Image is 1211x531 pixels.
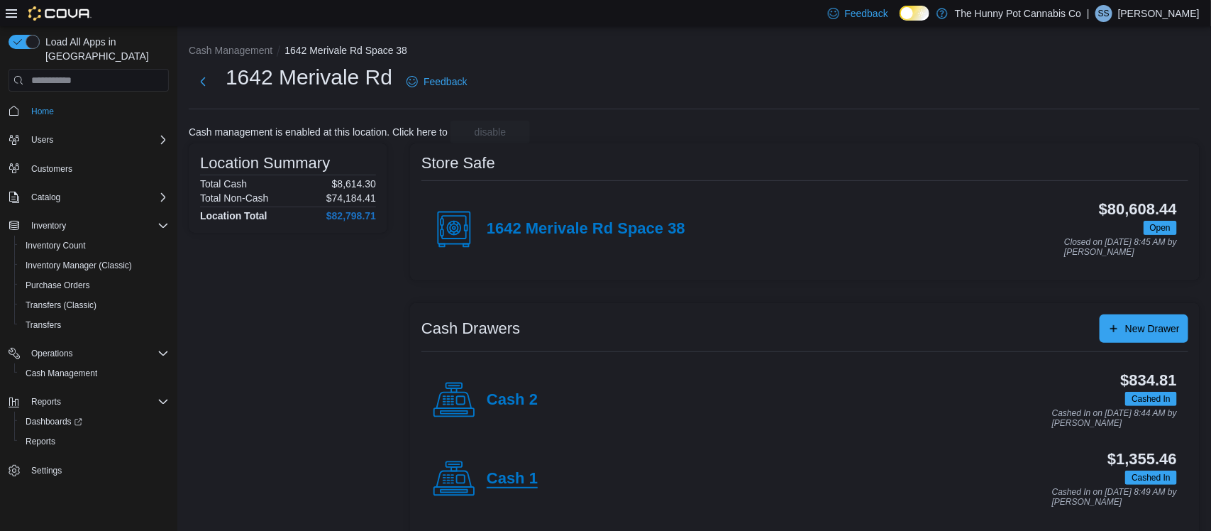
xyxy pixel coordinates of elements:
span: Catalog [31,192,60,203]
a: Cash Management [20,365,103,382]
button: Transfers (Classic) [14,295,175,315]
h3: $80,608.44 [1099,201,1177,218]
p: | [1087,5,1090,22]
button: Cash Management [189,45,272,56]
span: Inventory Count [26,240,86,251]
span: Operations [26,345,169,362]
span: Settings [26,461,169,479]
h4: Location Total [200,210,267,221]
span: Reports [31,396,61,407]
h4: $82,798.71 [326,210,376,221]
img: Cova [28,6,92,21]
button: Catalog [26,189,66,206]
h3: Cash Drawers [421,320,520,337]
span: Reports [26,436,55,447]
button: Next [189,67,217,96]
span: Feedback [845,6,888,21]
p: Closed on [DATE] 8:45 AM by [PERSON_NAME] [1064,238,1177,257]
button: Inventory [3,216,175,236]
button: Reports [26,393,67,410]
button: New Drawer [1100,314,1188,343]
span: Reports [20,433,169,450]
span: Open [1144,221,1177,235]
button: Customers [3,158,175,179]
button: Settings [3,460,175,481]
h4: Cash 1 [487,470,538,488]
h3: $834.81 [1121,372,1177,389]
span: Inventory [31,220,66,231]
span: Cash Management [20,365,169,382]
span: Customers [31,163,72,175]
p: $74,184.41 [326,192,376,204]
h6: Total Cash [200,178,247,190]
span: Transfers [26,319,61,331]
button: disable [450,121,530,143]
button: Purchase Orders [14,275,175,295]
a: Dashboards [20,413,88,430]
span: Inventory Manager (Classic) [26,260,132,271]
nav: An example of EuiBreadcrumbs [189,43,1200,60]
span: Feedback [424,75,467,89]
span: Purchase Orders [20,277,169,294]
h4: Cash 2 [487,391,538,410]
button: Transfers [14,315,175,335]
button: Cash Management [14,363,175,383]
a: Transfers [20,317,67,334]
span: Cashed In [1132,393,1171,405]
span: Transfers [20,317,169,334]
p: Cashed In on [DATE] 8:44 AM by [PERSON_NAME] [1052,409,1177,428]
button: Catalog [3,187,175,207]
button: 1642 Merivale Rd Space 38 [284,45,407,56]
span: Transfers (Classic) [26,300,96,311]
span: Users [31,134,53,146]
span: Cashed In [1125,471,1177,485]
button: Reports [3,392,175,412]
button: Inventory [26,217,72,234]
a: Feedback [401,67,472,96]
span: Purchase Orders [26,280,90,291]
h3: $1,355.46 [1107,451,1177,468]
span: Cashed In [1125,392,1177,406]
button: Operations [26,345,79,362]
span: Catalog [26,189,169,206]
p: Cashed In on [DATE] 8:49 AM by [PERSON_NAME] [1052,488,1177,507]
span: Home [26,102,169,119]
button: Users [26,131,59,148]
span: Load All Apps in [GEOGRAPHIC_DATA] [40,35,169,63]
span: Home [31,106,54,117]
span: Cashed In [1132,471,1171,484]
button: Operations [3,344,175,363]
button: Inventory Manager (Classic) [14,256,175,275]
p: [PERSON_NAME] [1118,5,1200,22]
p: $8,614.30 [332,178,376,190]
span: New Drawer [1125,322,1180,336]
button: Users [3,130,175,150]
span: Open [1150,221,1171,234]
a: Dashboards [14,412,175,432]
span: Transfers (Classic) [20,297,169,314]
span: Cash Management [26,368,97,379]
button: Inventory Count [14,236,175,256]
a: Reports [20,433,61,450]
input: Dark Mode [900,6,929,21]
span: Inventory Manager (Classic) [20,257,169,274]
span: Inventory [26,217,169,234]
h3: Location Summary [200,155,330,172]
nav: Complex example [9,94,169,518]
span: Dashboards [26,416,82,427]
span: Reports [26,393,169,410]
span: Operations [31,348,73,359]
span: disable [475,125,506,139]
button: Reports [14,432,175,451]
a: Settings [26,462,67,479]
h6: Total Non-Cash [200,192,269,204]
a: Purchase Orders [20,277,96,294]
a: Customers [26,160,78,177]
div: Suzi Strand [1095,5,1112,22]
h4: 1642 Merivale Rd Space 38 [487,220,685,239]
span: Users [26,131,169,148]
a: Transfers (Classic) [20,297,102,314]
h1: 1642 Merivale Rd [226,63,392,92]
span: SS [1098,5,1110,22]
